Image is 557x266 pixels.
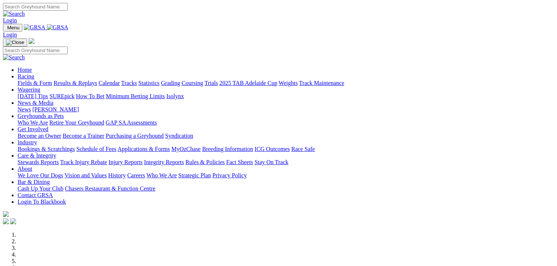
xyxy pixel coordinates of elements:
a: SUREpick [49,93,74,99]
a: Breeding Information [202,146,253,152]
img: GRSA [24,24,45,31]
a: We Love Our Dogs [18,172,63,178]
a: Calendar [99,80,120,86]
a: History [108,172,126,178]
a: Login To Blackbook [18,199,66,205]
a: Who We Are [146,172,177,178]
img: facebook.svg [3,218,9,224]
img: logo-grsa-white.png [3,211,9,217]
img: logo-grsa-white.png [29,38,34,44]
a: Injury Reports [108,159,142,165]
a: Privacy Policy [212,172,247,178]
input: Search [3,3,68,11]
a: Minimum Betting Limits [106,93,165,99]
a: Trials [204,80,218,86]
a: Fact Sheets [226,159,253,165]
a: Syndication [165,133,193,139]
a: Race Safe [291,146,315,152]
div: Racing [18,80,554,86]
a: Careers [127,172,145,178]
span: Menu [7,25,19,30]
a: Who We Are [18,119,48,126]
a: Vision and Values [64,172,107,178]
a: Become an Owner [18,133,61,139]
a: Statistics [138,80,160,86]
input: Search [3,47,68,54]
a: Chasers Restaurant & Function Centre [65,185,155,192]
img: twitter.svg [10,218,16,224]
a: Results & Replays [53,80,97,86]
a: Retire Your Greyhound [49,119,104,126]
a: Greyhounds as Pets [18,113,64,119]
div: Get Involved [18,133,554,139]
button: Toggle navigation [3,38,27,47]
a: Home [18,67,32,73]
a: Applications & Forms [118,146,170,152]
a: [DATE] Tips [18,93,48,99]
a: [PERSON_NAME] [32,106,79,112]
a: GAP SA Assessments [106,119,157,126]
button: Toggle navigation [3,24,22,32]
a: Integrity Reports [144,159,184,165]
a: Wagering [18,86,40,93]
a: Bookings & Scratchings [18,146,75,152]
a: News & Media [18,100,53,106]
a: How To Bet [76,93,105,99]
a: MyOzChase [171,146,201,152]
a: Stewards Reports [18,159,59,165]
img: Close [6,40,24,45]
div: Wagering [18,93,554,100]
div: Care & Integrity [18,159,554,166]
a: Schedule of Fees [76,146,116,152]
a: Contact GRSA [18,192,53,198]
a: Weights [279,80,298,86]
a: Industry [18,139,37,145]
a: Track Injury Rebate [60,159,107,165]
div: Industry [18,146,554,152]
a: News [18,106,31,112]
div: News & Media [18,106,554,113]
a: Rules & Policies [185,159,225,165]
a: Login [3,32,17,38]
a: Track Maintenance [299,80,344,86]
a: Racing [18,73,34,80]
img: Search [3,54,25,61]
a: Coursing [182,80,203,86]
a: Stay On Track [255,159,288,165]
a: Login [3,17,17,23]
a: Bar & Dining [18,179,50,185]
a: Care & Integrity [18,152,56,159]
div: Greyhounds as Pets [18,119,554,126]
a: 2025 TAB Adelaide Cup [219,80,277,86]
a: Become a Trainer [63,133,104,139]
a: Purchasing a Greyhound [106,133,164,139]
div: Bar & Dining [18,185,554,192]
a: Get Involved [18,126,48,132]
div: About [18,172,554,179]
a: Isolynx [166,93,184,99]
a: Strategic Plan [178,172,211,178]
a: Tracks [121,80,137,86]
a: Fields & Form [18,80,52,86]
img: Search [3,11,25,17]
img: GRSA [47,24,68,31]
a: About [18,166,32,172]
a: Cash Up Your Club [18,185,63,192]
a: Grading [161,80,180,86]
a: ICG Outcomes [255,146,290,152]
